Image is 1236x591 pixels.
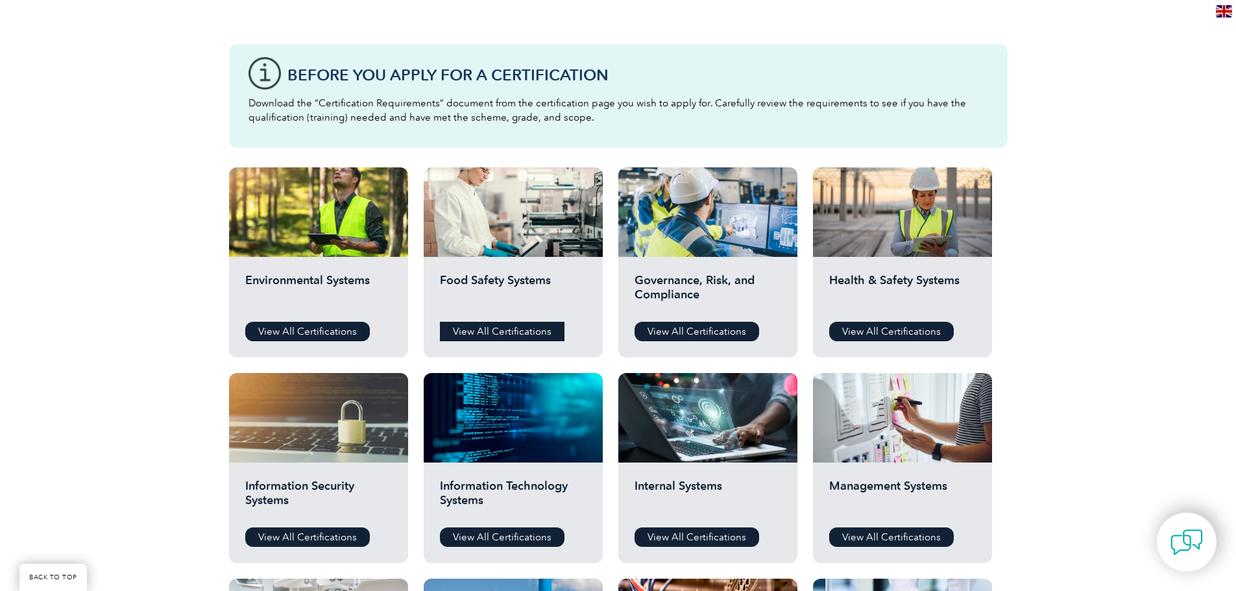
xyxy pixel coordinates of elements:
h3: Before You Apply For a Certification [287,67,988,83]
a: BACK TO TOP [19,564,87,591]
h2: Information Technology Systems [440,479,587,518]
a: View All Certifications [829,322,954,341]
a: View All Certifications [829,527,954,547]
a: View All Certifications [635,322,759,341]
h2: Management Systems [829,479,976,518]
img: contact-chat.png [1170,526,1203,559]
h2: Health & Safety Systems [829,273,976,312]
h2: Food Safety Systems [440,273,587,312]
a: View All Certifications [440,322,564,341]
img: en [1216,5,1232,18]
h2: Information Security Systems [245,479,392,518]
h2: Environmental Systems [245,273,392,312]
a: View All Certifications [245,527,370,547]
a: View All Certifications [245,322,370,341]
h2: Governance, Risk, and Compliance [635,273,781,312]
p: Download the “Certification Requirements” document from the certification page you wish to apply ... [248,96,988,125]
h2: Internal Systems [635,479,781,518]
a: View All Certifications [440,527,564,547]
a: View All Certifications [635,527,759,547]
